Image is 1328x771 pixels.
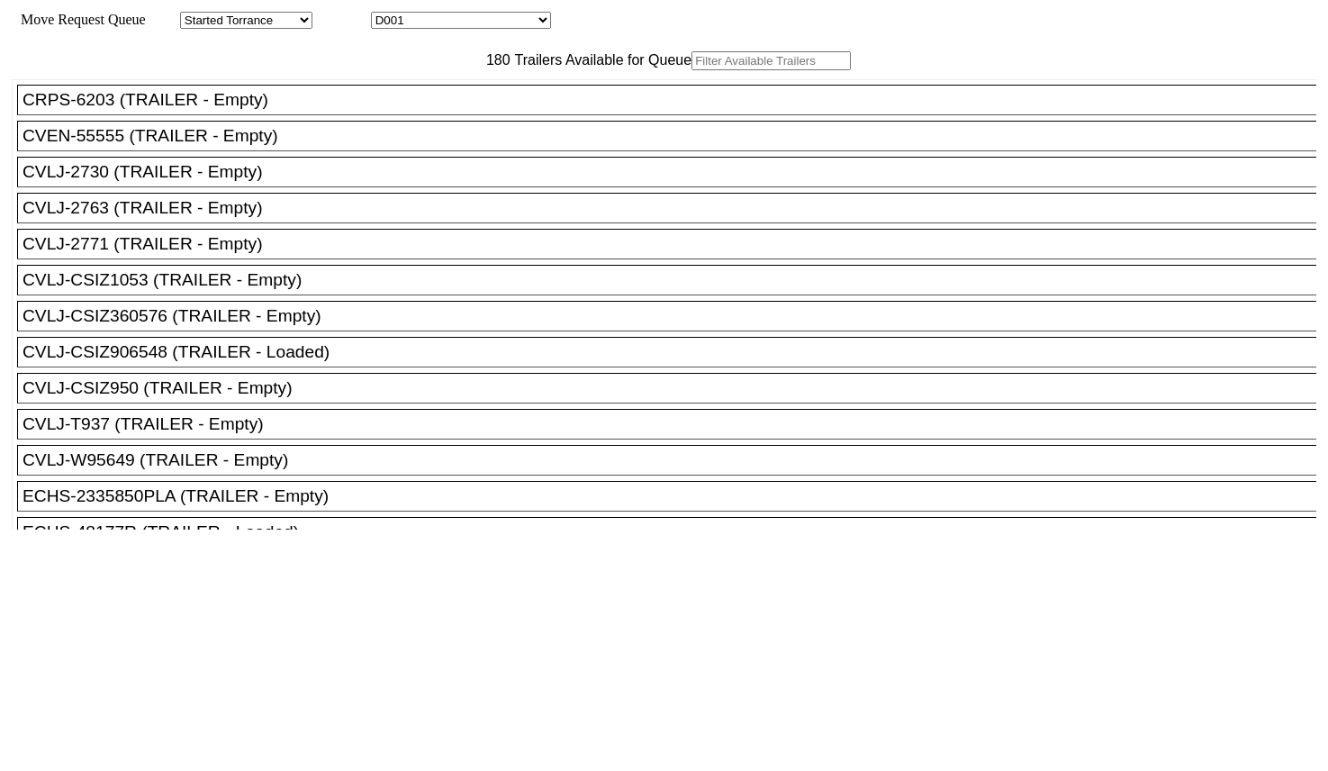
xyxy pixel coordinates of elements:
div: CVLJ-2771 (TRAILER - Empty) [23,234,1327,254]
div: ECHS-2335850PLA (TRAILER - Empty) [23,486,1327,506]
span: Location [316,12,367,27]
div: CRPS-6203 (TRAILER - Empty) [23,90,1327,110]
span: 180 [477,52,510,68]
div: CVEN-55555 (TRAILER - Empty) [23,126,1327,146]
div: CVLJ-2730 (TRAILER - Empty) [23,162,1327,182]
div: CVLJ-T937 (TRAILER - Empty) [23,414,1327,434]
div: CVLJ-CSIZ360576 (TRAILER - Empty) [23,306,1327,326]
div: CVLJ-2763 (TRAILER - Empty) [23,198,1327,218]
span: Trailers Available for Queue [510,52,692,68]
div: ECHS-48177R (TRAILER - Loaded) [23,522,1327,542]
span: Move Request Queue [12,12,146,27]
div: CVLJ-CSIZ1053 (TRAILER - Empty) [23,270,1327,290]
span: Area [149,12,176,27]
input: Filter Available Trailers [691,51,851,70]
div: CVLJ-CSIZ906548 (TRAILER - Loaded) [23,342,1327,362]
div: CVLJ-CSIZ950 (TRAILER - Empty) [23,378,1327,398]
div: CVLJ-W95649 (TRAILER - Empty) [23,450,1327,470]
